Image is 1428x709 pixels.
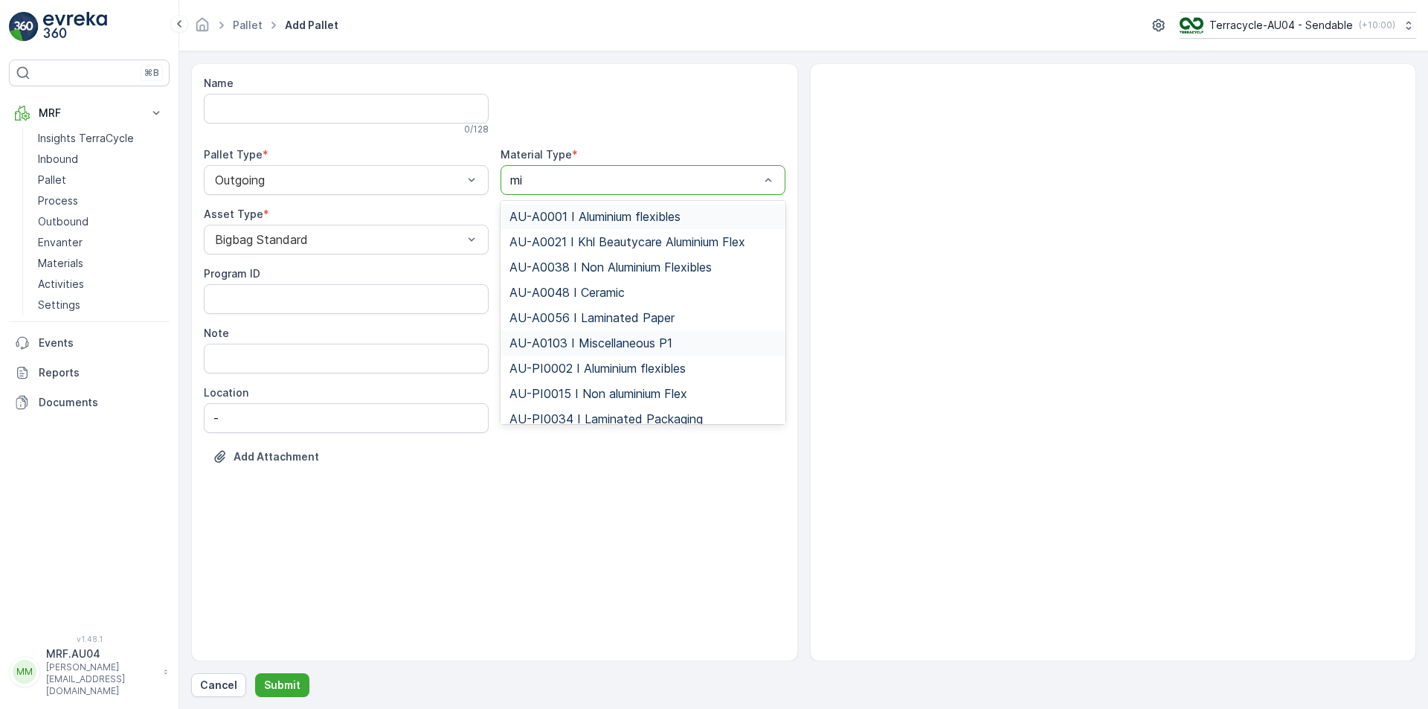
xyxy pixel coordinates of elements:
[32,232,170,253] a: Envanter
[200,678,237,693] p: Cancel
[38,235,83,250] p: Envanter
[32,128,170,149] a: Insights TerraCycle
[509,362,686,375] span: AU-PI0002 I Aluminium flexibles
[38,152,78,167] p: Inbound
[13,367,63,379] span: Material :
[204,148,263,161] label: Pallet Type
[1359,19,1395,31] p: ( +10:00 )
[509,260,712,274] span: AU-A0038 I Non Aluminium Flexibles
[38,256,83,271] p: Materials
[1180,12,1416,39] button: Terracycle-AU04 - Sendable(+10:00)
[9,647,170,697] button: MMMRF.AU04[PERSON_NAME][EMAIL_ADDRESS][DOMAIN_NAME]
[32,149,170,170] a: Inbound
[509,210,681,223] span: AU-A0001 I Aluminium flexibles
[191,673,246,697] button: Cancel
[509,412,703,426] span: AU-PI0034 I Laminated Packaging
[32,295,170,315] a: Settings
[79,342,150,355] span: Bale Standard
[194,22,210,35] a: Homepage
[464,123,489,135] p: 0 / 128
[204,77,234,89] label: Name
[264,678,300,693] p: Submit
[1209,18,1353,33] p: Terracycle-AU04 - Sendable
[204,208,263,220] label: Asset Type
[509,336,672,350] span: AU-A0103 I Miscellaneous P1
[234,449,319,464] p: Add Attachment
[9,12,39,42] img: logo
[32,274,170,295] a: Activities
[32,190,170,211] a: Process
[43,12,107,42] img: logo_light-DOdMpM7g.png
[255,673,309,697] button: Submit
[38,173,66,187] p: Pallet
[38,277,84,292] p: Activities
[233,19,263,31] a: Pallet
[9,635,170,644] span: v 1.48.1
[63,367,180,379] span: AU-A9999 I Cardboard
[204,386,248,399] label: Location
[38,214,89,229] p: Outbound
[9,328,170,358] a: Events
[38,298,80,312] p: Settings
[13,318,83,330] span: Tare Weight :
[656,13,769,31] p: Parcel_AU04 #606
[9,98,170,128] button: MRF
[144,67,159,79] p: ⌘B
[509,235,745,248] span: AU-A0021 I Khl Beautycare Aluminium Flex
[78,293,83,306] span: -
[204,267,260,280] label: Program ID
[87,269,111,281] span: 60.4
[38,131,134,146] p: Insights TerraCycle
[39,106,140,121] p: MRF
[9,358,170,388] a: Reports
[509,387,687,400] span: AU-PI0015 I Non aluminium Flex
[46,647,156,661] p: MRF.AU04
[1180,17,1203,33] img: terracycle_logo.png
[13,660,36,684] div: MM
[509,311,675,324] span: AU-A0056 I Laminated Paper
[13,269,87,281] span: Total Weight :
[204,445,328,469] button: Upload File
[13,342,79,355] span: Asset Type :
[39,336,164,350] p: Events
[501,148,572,161] label: Material Type
[204,327,229,339] label: Note
[39,395,164,410] p: Documents
[13,293,78,306] span: Net Weight :
[46,661,156,697] p: [PERSON_NAME][EMAIL_ADDRESS][DOMAIN_NAME]
[83,318,107,330] span: 60.4
[39,365,164,380] p: Reports
[282,18,341,33] span: Add Pallet
[32,211,170,232] a: Outbound
[49,244,144,257] span: Parcel_AU04 #606
[9,388,170,417] a: Documents
[38,193,78,208] p: Process
[32,253,170,274] a: Materials
[32,170,170,190] a: Pallet
[13,244,49,257] span: Name :
[509,286,625,299] span: AU-A0048 I Ceramic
